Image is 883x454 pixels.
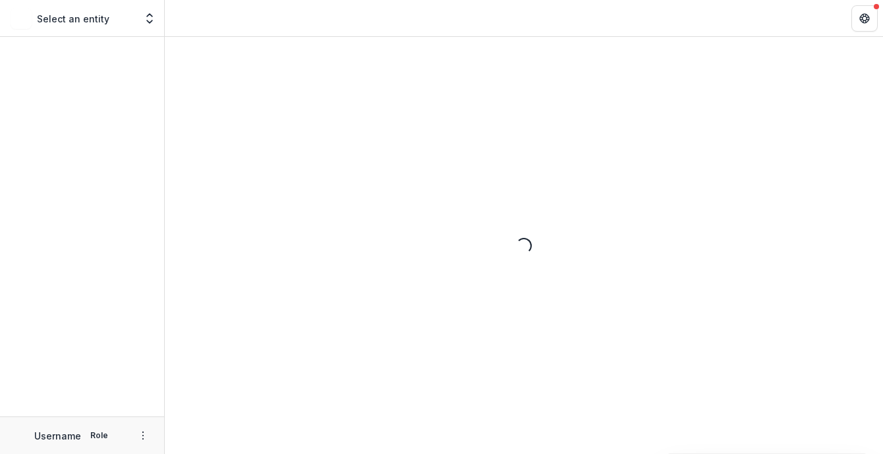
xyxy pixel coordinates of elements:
[851,5,878,32] button: Get Help
[37,12,109,26] p: Select an entity
[86,430,112,441] p: Role
[135,428,151,443] button: More
[34,429,81,443] p: Username
[140,5,159,32] button: Open entity switcher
